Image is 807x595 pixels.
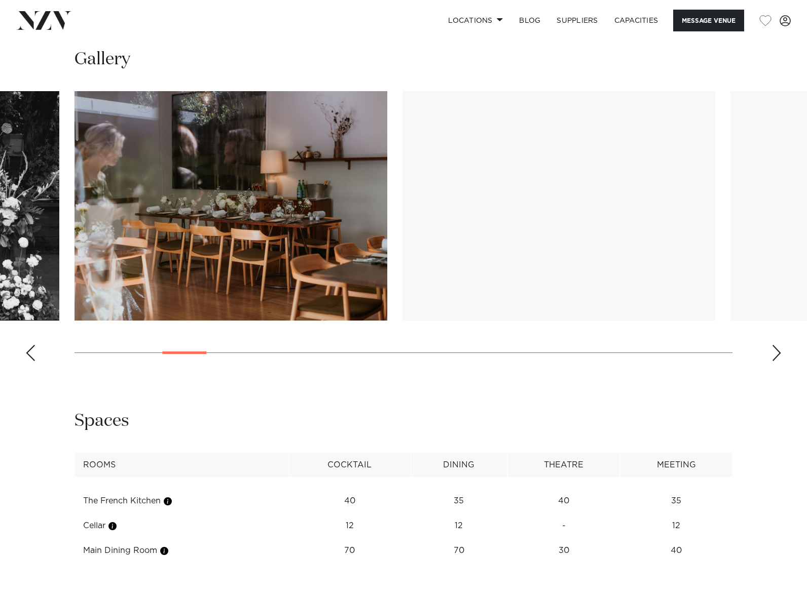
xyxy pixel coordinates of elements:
[507,513,620,538] td: -
[673,10,744,31] button: Message Venue
[288,513,411,538] td: 12
[620,453,732,478] th: Meeting
[507,453,620,478] th: Theatre
[411,489,507,513] td: 35
[440,10,511,31] a: Locations
[507,538,620,563] td: 30
[548,10,606,31] a: SUPPLIERS
[16,11,71,29] img: nzv-logo.png
[75,513,289,538] td: Cellar
[511,10,548,31] a: BLOG
[402,91,715,321] swiper-slide: 6 / 30
[606,10,667,31] a: Capacities
[411,538,507,563] td: 70
[507,489,620,513] td: 40
[288,538,411,563] td: 70
[620,489,732,513] td: 35
[75,91,387,321] swiper-slide: 5 / 30
[620,513,732,538] td: 12
[411,453,507,478] th: Dining
[75,48,130,71] h2: Gallery
[75,410,129,432] h2: Spaces
[75,538,289,563] td: Main Dining Room
[288,489,411,513] td: 40
[411,513,507,538] td: 12
[620,538,732,563] td: 40
[75,489,289,513] td: The French Kitchen
[75,453,289,478] th: Rooms
[288,453,411,478] th: Cocktail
